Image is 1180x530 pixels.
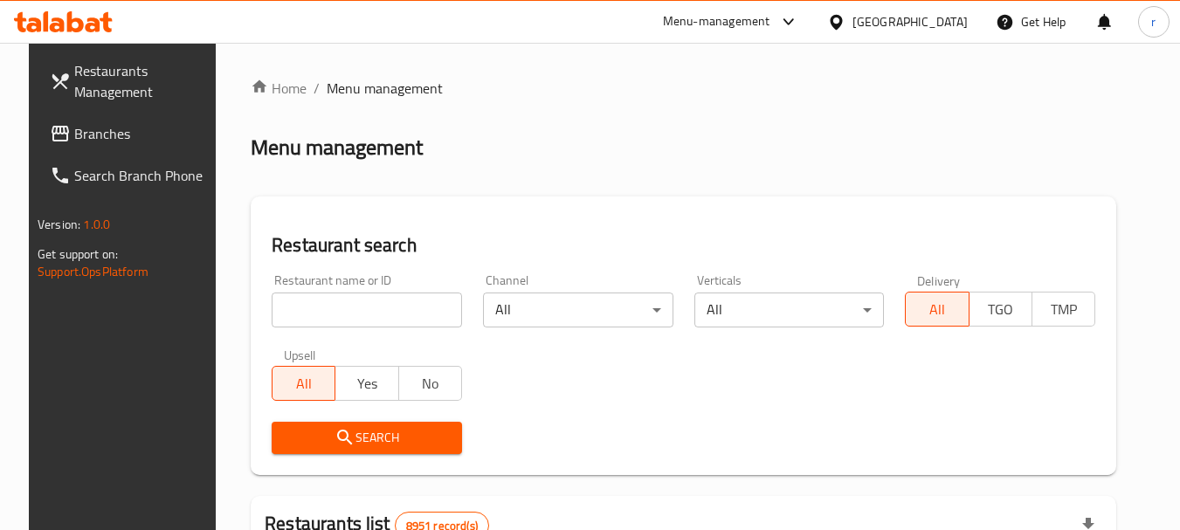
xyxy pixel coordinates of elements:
[976,297,1025,322] span: TGO
[251,134,423,162] h2: Menu management
[1039,297,1088,322] span: TMP
[286,427,448,449] span: Search
[74,165,212,186] span: Search Branch Phone
[327,78,443,99] span: Menu management
[969,292,1032,327] button: TGO
[74,123,212,144] span: Branches
[38,260,148,283] a: Support.OpsPlatform
[36,113,226,155] a: Branches
[917,274,961,286] label: Delivery
[913,297,962,322] span: All
[36,50,226,113] a: Restaurants Management
[314,78,320,99] li: /
[1151,12,1156,31] span: r
[279,371,328,396] span: All
[1032,292,1095,327] button: TMP
[905,292,969,327] button: All
[342,371,391,396] span: Yes
[852,12,968,31] div: [GEOGRAPHIC_DATA]
[335,366,398,401] button: Yes
[284,348,316,361] label: Upsell
[83,213,110,236] span: 1.0.0
[74,60,212,102] span: Restaurants Management
[663,11,770,32] div: Menu-management
[272,293,462,327] input: Search for restaurant name or ID..
[272,232,1095,258] h2: Restaurant search
[483,293,673,327] div: All
[694,293,885,327] div: All
[272,366,335,401] button: All
[38,243,118,265] span: Get support on:
[36,155,226,196] a: Search Branch Phone
[406,371,455,396] span: No
[251,78,1116,99] nav: breadcrumb
[38,213,80,236] span: Version:
[398,366,462,401] button: No
[272,422,462,454] button: Search
[251,78,307,99] a: Home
